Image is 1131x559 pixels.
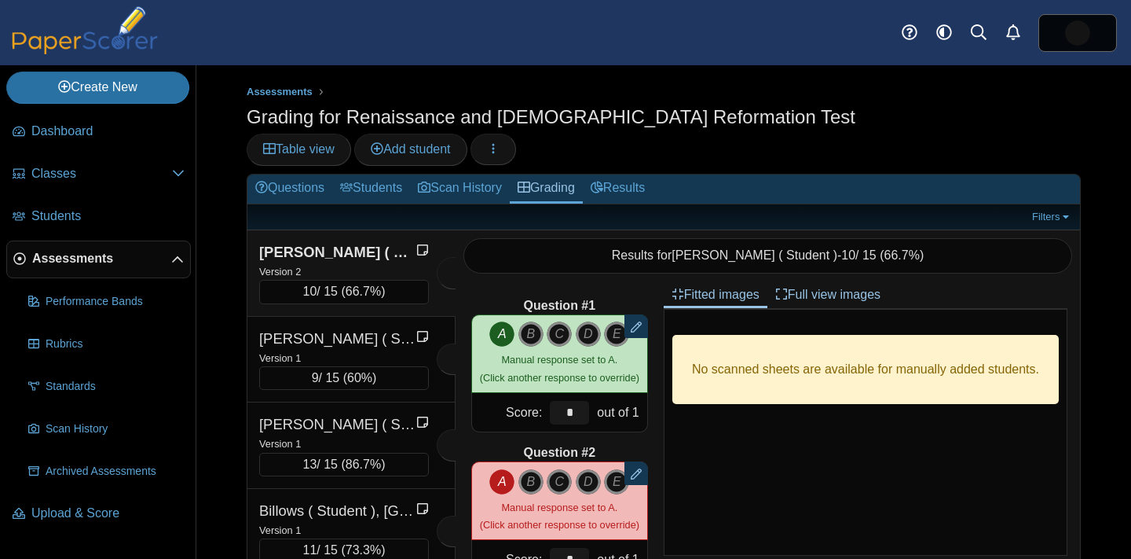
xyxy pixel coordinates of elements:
[259,329,416,349] div: [PERSON_NAME] ( Student ), [PERSON_NAME]
[576,322,601,347] i: D
[247,175,332,204] a: Questions
[6,43,163,57] a: PaperScorer
[46,337,185,352] span: Rubrics
[332,175,410,204] a: Students
[6,6,163,54] img: PaperScorer
[664,281,767,308] a: Fitted images
[259,453,429,476] div: / 15 ( )
[6,495,191,533] a: Upload & Score
[1038,14,1117,52] a: ps.zHSePt90vk3H6ScY
[524,444,596,462] b: Question #2
[1065,20,1090,46] span: Alex Ciopyk
[259,352,301,364] small: Version 1
[583,175,653,204] a: Results
[604,322,629,347] i: E
[6,113,191,151] a: Dashboard
[996,16,1030,50] a: Alerts
[480,354,639,383] small: (Click another response to override)
[22,283,191,321] a: Performance Bands
[410,175,510,204] a: Scan History
[672,335,1059,403] div: No scanned sheets are available for manually added students.
[31,208,185,225] span: Students
[547,469,572,495] i: C
[346,543,381,557] span: 73.3%
[371,142,450,156] span: Add student
[6,241,191,278] a: Assessments
[518,322,544,347] i: B
[22,325,191,363] a: Rubrics
[46,294,185,310] span: Performance Bands
[6,198,191,236] a: Students
[303,458,317,471] span: 13
[576,469,601,495] i: D
[767,281,888,308] a: Full view images
[354,134,467,165] a: Add student
[46,464,185,480] span: Archived Assessments
[6,156,191,193] a: Classes
[31,505,185,522] span: Upload & Score
[247,104,855,131] h1: Grading for Renaissance and [DEMOGRAPHIC_DATA] Reformation Test
[312,371,319,384] span: 9
[22,368,191,406] a: Standards
[259,242,416,263] div: [PERSON_NAME] ( Student ), [PERSON_NAME]
[547,322,572,347] i: C
[593,393,646,432] div: out of 1
[501,502,617,513] span: Manual response set to A.
[489,322,514,347] i: A
[518,469,544,495] i: B
[346,285,381,298] span: 66.7%
[604,469,629,495] i: E
[501,354,617,366] span: Manual response set to A.
[31,123,185,140] span: Dashboard
[259,280,429,303] div: / 15 ( )
[22,410,191,448] a: Scan History
[259,414,416,435] div: [PERSON_NAME] ( Student ), [PERSON_NAME]
[510,175,583,204] a: Grading
[259,266,301,278] small: Version 2
[841,248,855,262] span: 10
[247,86,313,97] span: Assessments
[1065,20,1090,46] img: ps.zHSePt90vk3H6ScY
[259,501,416,521] div: Billows ( Student ), [GEOGRAPHIC_DATA]
[303,543,317,557] span: 11
[1028,209,1076,225] a: Filters
[32,250,171,267] span: Assessments
[22,453,191,491] a: Archived Assessments
[489,469,514,495] i: A
[672,248,837,262] span: [PERSON_NAME] ( Student )
[347,371,372,384] span: 60%
[259,438,301,450] small: Version 1
[303,285,317,298] span: 10
[884,248,920,262] span: 66.7%
[463,238,1072,273] div: Results for - / 15 ( )
[259,524,301,536] small: Version 1
[46,379,185,395] span: Standards
[46,421,185,437] span: Scan History
[346,458,381,471] span: 86.7%
[243,83,317,102] a: Assessments
[480,502,639,531] small: (Click another response to override)
[472,393,546,432] div: Score:
[524,297,596,314] b: Question #1
[263,142,335,156] span: Table view
[259,366,429,390] div: / 15 ( )
[6,72,189,103] a: Create New
[247,134,351,165] a: Table view
[31,165,172,182] span: Classes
